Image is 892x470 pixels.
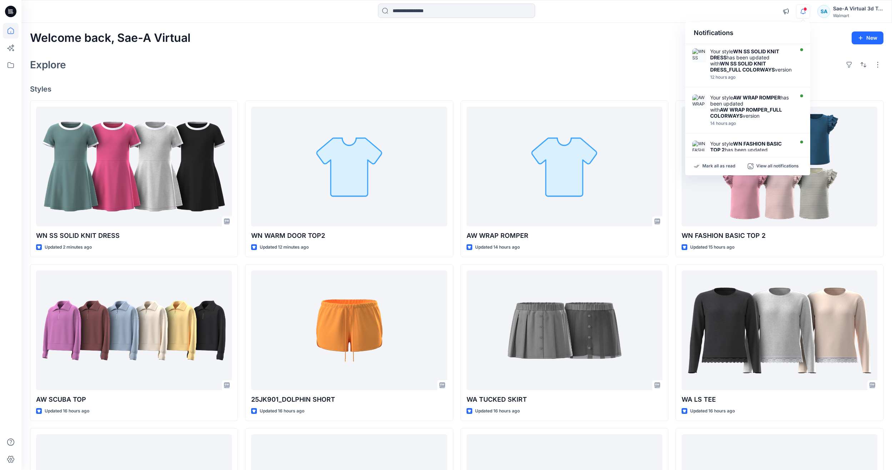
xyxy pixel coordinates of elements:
p: Updated 2 minutes ago [45,244,92,251]
a: WN SS SOLID KNIT DRESS [36,107,232,226]
div: Sae-A Virtual 3d Team [833,4,883,13]
p: WN SS SOLID KNIT DRESS [36,231,232,241]
strong: WN SS SOLID KNIT DRESS_FULL COLORWAYS [710,60,775,73]
p: Updated 14 hours ago [475,244,520,251]
button: New [852,31,883,44]
a: WN WARM DOOR TOP2 [251,107,447,226]
strong: AW WRAP ROMPER_FULL COLORWAYS [710,107,782,119]
a: WA LS TEE [682,270,877,390]
div: Tuesday, September 16, 2025 12:29 [710,75,792,80]
a: AW WRAP ROMPER [467,107,662,226]
h4: Styles [30,85,883,93]
strong: AW WRAP ROMPER [733,94,781,101]
img: AW WRAP ROMPER_FULL COLORWAYS [692,94,707,109]
div: Tuesday, September 16, 2025 10:27 [710,121,792,126]
p: WA LS TEE [682,395,877,405]
a: WA TUCKED SKIRT [467,270,662,390]
p: WN FASHION BASIC TOP 2 [682,231,877,241]
img: WN SS SOLID KNIT DRESS_FULL COLORWAYS [692,48,707,63]
p: Updated 15 hours ago [690,244,734,251]
a: 25JK901_DOLPHIN SHORT [251,270,447,390]
div: SA [817,5,830,18]
strong: WN SS SOLID KNIT DRESS [710,48,779,60]
h2: Explore [30,59,66,70]
div: Your style has been updated with version [710,94,792,119]
p: Updated 16 hours ago [690,407,735,415]
p: AW WRAP ROMPER [467,231,662,241]
p: Mark all as read [702,163,735,170]
p: Updated 16 hours ago [475,407,520,415]
p: Updated 16 hours ago [260,407,304,415]
div: Walmart [833,13,883,18]
p: WA TUCKED SKIRT [467,395,662,405]
div: Notifications [685,22,810,44]
p: AW SCUBA TOP [36,395,232,405]
a: WN FASHION BASIC TOP 2 [682,107,877,226]
p: 25JK901_DOLPHIN SHORT [251,395,447,405]
h2: Welcome back, Sae-A Virtual [30,31,190,45]
p: WN WARM DOOR TOP2 [251,231,447,241]
p: View all notifications [756,163,799,170]
div: Your style has been updated with version [710,48,792,73]
p: Updated 12 minutes ago [260,244,309,251]
img: WN FASHION BASIC TOP 2_FULL COLORWAYS [692,141,707,155]
div: Your style has been updated with version [710,141,792,165]
strong: WN FASHION BASIC TOP 2 [710,141,782,153]
a: AW SCUBA TOP [36,270,232,390]
p: Updated 16 hours ago [45,407,89,415]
